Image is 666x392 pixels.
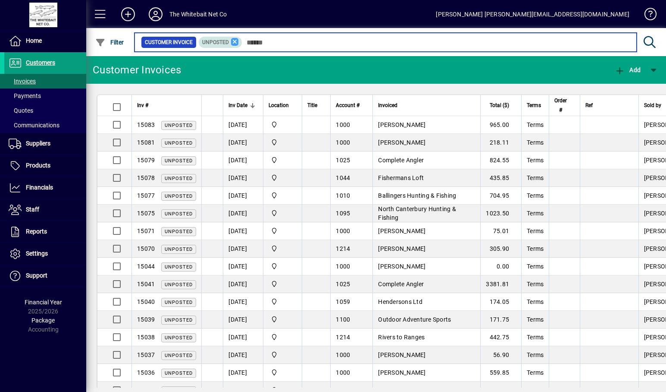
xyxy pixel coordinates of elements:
span: 15070 [137,245,155,252]
td: [DATE] [223,275,263,293]
a: Suppliers [4,133,86,155]
span: Ref [585,101,593,110]
td: 171.75 [480,311,521,329]
div: Inv Date [228,101,258,110]
td: 3381.81 [480,275,521,293]
span: Payments [9,92,41,99]
span: 15038 [137,334,155,341]
a: Financials [4,177,86,199]
td: 174.05 [480,293,521,311]
td: 305.90 [480,240,521,258]
span: Ballingers Hunting & Fishing [378,192,456,199]
span: Financial Year [25,299,62,306]
span: Rangiora [269,279,297,289]
span: Terms [527,210,544,217]
button: Profile [142,6,169,22]
span: Rangiora [269,262,297,271]
span: Products [26,162,50,169]
td: [DATE] [223,205,263,222]
div: Title [307,101,325,110]
span: 1000 [336,369,350,376]
td: 442.75 [480,329,521,346]
span: Rangiora [269,297,297,307]
span: Rangiora [269,155,297,165]
span: Unposted [165,353,193,358]
span: Home [26,37,42,44]
span: Terms [527,228,544,234]
span: Unposted [165,193,193,199]
span: 1025 [336,157,350,164]
span: 15075 [137,210,155,217]
span: Order # [554,96,567,115]
span: Rangiora [269,226,297,236]
td: [DATE] [223,240,263,258]
td: [DATE] [223,329,263,346]
button: Add [613,62,643,78]
td: [DATE] [223,134,263,152]
a: Home [4,30,86,52]
span: 1000 [336,351,350,358]
span: [PERSON_NAME] [378,369,425,376]
span: 1214 [336,334,350,341]
span: Total ($) [490,101,509,110]
td: [DATE] [223,258,263,275]
span: 15078 [137,174,155,181]
div: Account # [336,101,367,110]
span: Rivers to Ranges [378,334,425,341]
span: Package [31,317,55,324]
span: Unposted [165,211,193,217]
span: 15079 [137,157,155,164]
span: Terms [527,101,541,110]
a: Payments [4,89,86,103]
span: Rangiora [269,244,297,253]
div: Inv # [137,101,196,110]
a: Staff [4,199,86,221]
td: 559.85 [480,364,521,382]
span: 1025 [336,281,350,288]
span: Unposted [165,123,193,128]
span: 1095 [336,210,350,217]
span: Hendersons Ltd [378,298,422,305]
td: [DATE] [223,187,263,205]
span: Unposted [165,158,193,164]
span: Rangiora [269,191,297,200]
td: 56.90 [480,346,521,364]
span: Quotes [9,107,33,114]
span: Suppliers [26,140,50,147]
span: Location [269,101,289,110]
span: [PERSON_NAME] [378,228,425,234]
a: Quotes [4,103,86,118]
a: Support [4,265,86,287]
span: [PERSON_NAME] [378,263,425,270]
span: Rangiora [269,315,297,324]
span: Terms [527,157,544,164]
span: Fishermans Loft [378,174,424,181]
span: Settings [26,250,48,257]
span: Add [615,66,641,73]
a: Reports [4,221,86,243]
span: Unposted [165,247,193,252]
span: 1059 [336,298,350,305]
span: Unposted [165,370,193,376]
span: Terms [527,298,544,305]
span: Unposted [165,229,193,234]
span: Complete Angler [378,157,424,164]
span: 1214 [336,245,350,252]
span: Rangiora [269,332,297,342]
div: The Whitebait Net Co [169,7,227,21]
span: 15040 [137,298,155,305]
td: 75.01 [480,222,521,240]
td: [DATE] [223,364,263,382]
button: Add [114,6,142,22]
span: 1000 [336,228,350,234]
span: [PERSON_NAME] [378,139,425,146]
span: Rangiora [269,138,297,147]
span: Sold by [644,101,661,110]
span: Terms [527,369,544,376]
span: Support [26,272,47,279]
a: Products [4,155,86,177]
span: 1100 [336,316,350,323]
div: Ref [585,101,633,110]
span: Unposted [165,282,193,288]
td: 704.95 [480,187,521,205]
